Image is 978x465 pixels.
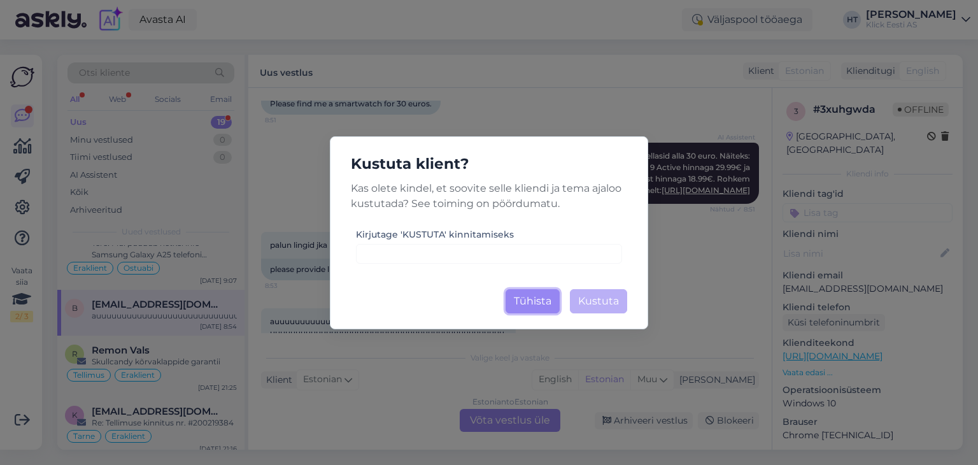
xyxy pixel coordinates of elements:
[570,289,627,313] button: Kustuta
[356,228,514,241] label: Kirjutage 'KUSTUTA' kinnitamiseks
[578,295,619,307] span: Kustuta
[506,289,560,313] button: Tühista
[341,181,637,211] p: Kas olete kindel, et soovite selle kliendi ja tema ajaloo kustutada? See toiming on pöördumatu.
[341,152,637,176] h5: Kustuta klient?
